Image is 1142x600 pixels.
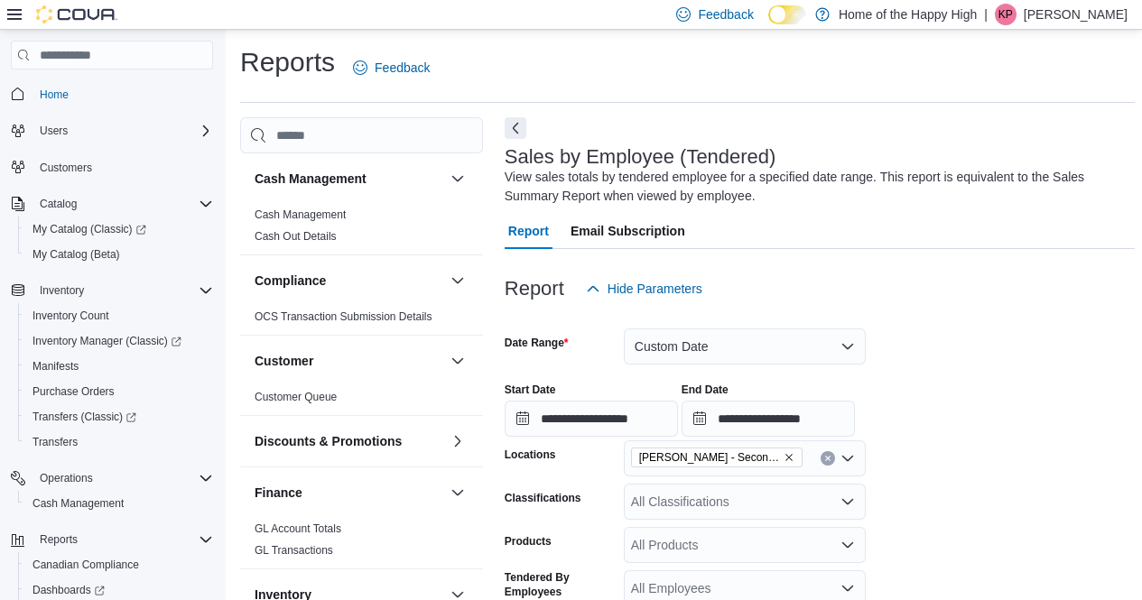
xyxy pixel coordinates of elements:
[768,24,769,25] span: Dark Mode
[32,84,76,106] a: Home
[255,230,337,243] a: Cash Out Details
[505,168,1126,206] div: View sales totals by tendered employee for a specified date range. This report is equivalent to t...
[18,552,220,577] button: Canadian Compliance
[255,170,367,188] h3: Cash Management
[840,494,855,509] button: Open list of options
[32,82,213,105] span: Home
[255,272,443,290] button: Compliance
[4,466,220,491] button: Operations
[25,244,213,265] span: My Catalog (Beta)
[255,432,402,450] h3: Discounts & Promotions
[18,429,220,455] button: Transfers
[505,534,552,549] label: Products
[40,124,68,138] span: Users
[255,352,443,370] button: Customer
[25,305,213,327] span: Inventory Count
[25,493,131,514] a: Cash Management
[18,242,220,267] button: My Catalog (Beta)
[682,401,855,437] input: Press the down key to open a popover containing a calendar.
[25,406,144,428] a: Transfers (Classic)
[36,5,117,23] img: Cova
[240,386,483,415] div: Customer
[4,191,220,217] button: Catalog
[32,157,99,179] a: Customers
[505,117,526,139] button: Next
[255,310,432,323] a: OCS Transaction Submission Details
[255,309,432,324] span: OCS Transaction Submission Details
[25,355,86,377] a: Manifests
[25,218,213,240] span: My Catalog (Classic)
[447,168,469,189] button: Cash Management
[375,59,430,77] span: Feedback
[4,154,220,180] button: Customers
[25,330,189,352] a: Inventory Manager (Classic)
[255,543,333,558] span: GL Transactions
[255,208,346,221] a: Cash Management
[255,390,337,404] span: Customer Queue
[4,278,220,303] button: Inventory
[25,554,213,576] span: Canadian Compliance
[4,527,220,552] button: Reports
[255,391,337,403] a: Customer Queue
[505,491,581,505] label: Classifications
[240,204,483,254] div: Cash Management
[32,384,115,399] span: Purchase Orders
[447,482,469,503] button: Finance
[32,334,181,348] span: Inventory Manager (Classic)
[40,471,93,485] span: Operations
[32,558,139,572] span: Canadian Compliance
[25,218,153,240] a: My Catalog (Classic)
[32,193,84,215] button: Catalog
[32,435,78,449] span: Transfers
[32,193,213,215] span: Catalog
[255,432,443,450] button: Discounts & Promotions
[624,328,866,365] button: Custom Date
[32,120,213,142] span: Users
[255,522,341,535] a: GL Account Totals
[25,381,122,402] a: Purchase Orders
[32,529,85,550] button: Reports
[18,217,220,242] a: My Catalog (Classic)
[25,355,213,377] span: Manifests
[18,328,220,354] a: Inventory Manager (Classic)
[4,80,220,106] button: Home
[240,44,335,80] h1: Reports
[40,197,77,211] span: Catalog
[784,452,794,463] button: Remove Warman - Second Ave - Prairie Records from selection in this group
[40,88,69,102] span: Home
[840,581,855,595] button: Open list of options
[25,554,146,576] a: Canadian Compliance
[32,280,91,301] button: Inventory
[505,146,776,168] h3: Sales by Employee (Tendered)
[821,451,835,466] button: Clear input
[25,431,85,453] a: Transfers
[255,272,326,290] h3: Compliance
[32,120,75,142] button: Users
[18,303,220,328] button: Inventory Count
[240,306,483,335] div: Compliance
[32,410,136,424] span: Transfers (Classic)
[255,484,443,502] button: Finance
[25,244,127,265] a: My Catalog (Beta)
[32,496,124,511] span: Cash Management
[255,170,443,188] button: Cash Management
[505,401,678,437] input: Press the down key to open a popover containing a calendar.
[25,305,116,327] a: Inventory Count
[25,381,213,402] span: Purchase Orders
[25,431,213,453] span: Transfers
[984,4,988,25] p: |
[18,379,220,404] button: Purchase Orders
[25,330,213,352] span: Inventory Manager (Classic)
[639,448,780,466] span: [PERSON_NAME] - Second Ave - Prairie Records
[18,354,220,379] button: Manifests
[571,213,685,249] span: Email Subscription
[32,359,79,374] span: Manifests
[32,280,213,301] span: Inventory
[255,544,333,557] a: GL Transactions
[839,4,977,25] p: Home of the Happy High
[32,583,105,597] span: Dashboards
[18,491,220,516] button: Cash Management
[255,352,313,370] h3: Customer
[32,222,146,236] span: My Catalog (Classic)
[18,404,220,429] a: Transfers (Classic)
